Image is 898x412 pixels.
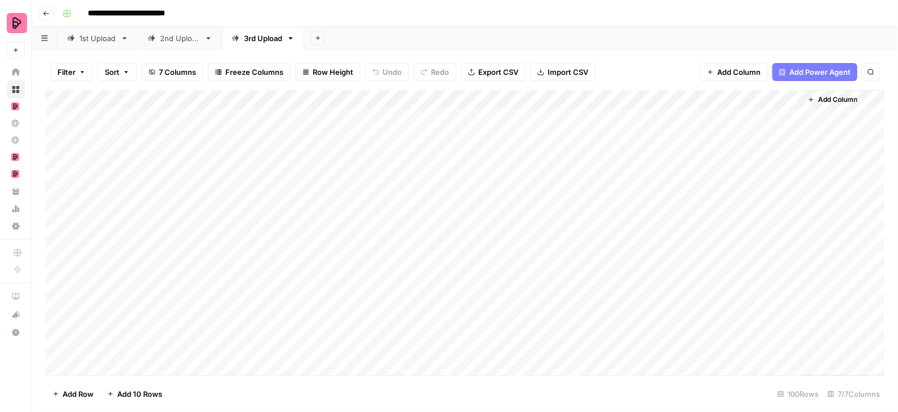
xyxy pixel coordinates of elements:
span: Sort [105,66,119,78]
span: Add Column [818,95,857,105]
button: Filter [50,63,93,81]
button: 7 Columns [141,63,203,81]
span: Add Power Agent [789,66,851,78]
button: Add Power Agent [772,63,857,81]
span: Add 10 Rows [117,388,162,400]
div: 3rd Upload [244,33,282,44]
a: Home [7,63,25,81]
button: Add Row [46,385,100,403]
button: Undo [365,63,409,81]
a: Browse [7,80,25,98]
span: Row Height [313,66,353,78]
a: 1st Upload [57,27,138,50]
img: mhz6d65ffplwgtj76gcfkrq5icux [11,170,19,178]
a: Your Data [7,182,25,200]
span: Add Column [717,66,761,78]
button: Sort [97,63,137,81]
a: Usage [7,200,25,218]
img: mhz6d65ffplwgtj76gcfkrq5icux [11,102,19,110]
div: 2nd Upload [160,33,200,44]
span: Freeze Columns [225,66,283,78]
button: What's new? [7,306,25,324]
button: Freeze Columns [208,63,291,81]
a: Settings [7,217,25,235]
span: Redo [431,66,449,78]
button: Add 10 Rows [100,385,169,403]
div: What's new? [7,306,24,323]
div: 7/7 Columns [823,385,884,403]
div: 1st Upload [79,33,116,44]
button: Redo [414,63,456,81]
span: 7 Columns [159,66,196,78]
button: Workspace: Preply [7,9,25,37]
a: AirOps Academy [7,288,25,306]
a: 3rd Upload [222,27,304,50]
span: Export CSV [478,66,518,78]
a: 2nd Upload [138,27,222,50]
button: Export CSV [461,63,526,81]
button: Import CSV [530,63,595,81]
span: Import CSV [548,66,588,78]
button: Row Height [295,63,361,81]
button: Add Column [700,63,768,81]
div: 100 Rows [773,385,823,403]
span: Add Row [63,388,94,400]
img: mhz6d65ffplwgtj76gcfkrq5icux [11,153,19,161]
button: Add Column [803,92,862,107]
span: Filter [57,66,75,78]
button: Help + Support [7,324,25,342]
img: Preply Logo [7,13,27,33]
span: Undo [383,66,402,78]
